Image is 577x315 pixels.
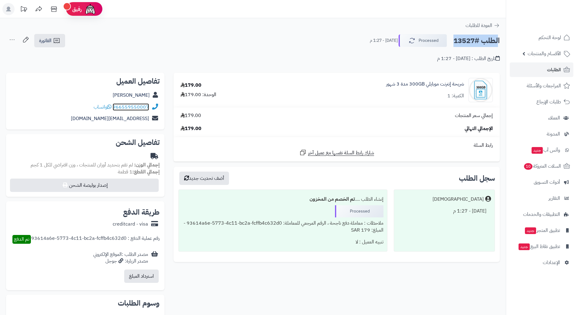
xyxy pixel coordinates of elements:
span: الإجمالي النهائي [465,125,493,132]
a: المراجعات والأسئلة [510,79,573,93]
h2: تفاصيل العميل [11,78,160,85]
span: رفيق [72,5,82,13]
h2: طريقة الدفع [123,209,160,216]
span: المراجعات والأسئلة [527,82,561,90]
div: الوحدة: 179.00 [181,91,216,98]
span: جديد [525,227,536,234]
a: 966559550007 [113,103,149,111]
span: جديد [519,243,530,250]
a: واتساب [94,103,111,111]
a: الفاتورة [34,34,65,47]
div: تنبيه العميل : لا [182,236,383,248]
span: التقارير [549,194,560,203]
div: creditcard - visa [113,221,148,228]
div: Processed [335,205,383,217]
span: المدونة [547,130,560,138]
button: أضف تحديث جديد [179,172,229,185]
div: إنشاء الطلب .... [182,193,383,205]
span: لم تقم بتحديد أوزان للمنتجات ، وزن افتراضي للكل 1 كجم [31,161,133,169]
div: رقم عملية الدفع : 93614a6e-5773-4c11-bc2a-fcffb4c632d0 [31,235,160,244]
a: التطبيقات والخدمات [510,207,573,222]
a: شارك رابط السلة نفسها مع عميل آخر [299,149,374,156]
a: تطبيق المتجرجديد [510,223,573,238]
span: تطبيق المتجر [524,226,560,235]
button: Processed [399,34,447,47]
a: التقارير [510,191,573,206]
img: EC3FB749-DA9E-40D1-930B-5E6DB60526A2-90x90.jpeg [469,78,492,102]
a: العملاء [510,111,573,125]
span: جديد [532,147,543,154]
span: إجمالي سعر المنتجات [455,112,493,119]
div: 179.00 [181,82,201,89]
a: المدونة [510,127,573,141]
div: [DEMOGRAPHIC_DATA] [433,196,484,203]
h2: تفاصيل الشحن [11,139,160,146]
img: ai-face.png [84,3,96,15]
span: تطبيق نقاط البيع [518,242,560,251]
span: أدوات التسويق [534,178,560,186]
h2: وسوم الطلبات [11,300,160,307]
span: طلبات الإرجاع [536,98,561,106]
small: 1 قطعة [118,168,160,176]
div: مصدر الطلب :الموقع الإلكتروني [93,251,148,265]
div: ملاحظات : معاملة دفع ناجحة ، الرقم المرجعي للمعاملة: 93614a6e-5773-4c11-bc2a-fcffb4c632d0 - المبل... [182,217,383,236]
strong: إجمالي القطع: [132,168,160,176]
a: السلات المتروكة10 [510,159,573,173]
a: الطلبات [510,62,573,77]
a: تحديثات المنصة [16,3,31,17]
span: 179.00 [181,125,201,132]
span: تم الدفع [14,236,29,243]
button: استرداد المبلغ [124,270,159,283]
a: الإعدادات [510,255,573,270]
h2: الطلب #13527 [453,35,500,47]
span: الطلبات [547,65,561,74]
a: شريحة إنترنت موبايلي 300GB مدة 3 شهور [386,81,464,88]
span: العملاء [548,114,560,122]
span: الفاتورة [39,37,51,44]
span: شارك رابط السلة نفسها مع عميل آخر [308,149,374,156]
span: العودة للطلبات [466,22,492,29]
b: تم الخصم من المخزون [310,196,355,203]
small: [DATE] - 1:27 م [370,38,398,44]
div: الكمية: 1 [447,92,464,99]
span: السلات المتروكة [523,162,561,170]
a: طلبات الإرجاع [510,95,573,109]
button: إصدار بوليصة الشحن [10,179,159,192]
div: مصدر الزيارة: جوجل [93,258,148,265]
strong: إجمالي الوزن: [134,161,160,169]
span: وآتس آب [531,146,560,154]
a: أدوات التسويق [510,175,573,189]
span: الإعدادات [543,258,560,267]
span: 179.00 [181,112,201,119]
a: [PERSON_NAME] [113,92,150,99]
div: تاريخ الطلب : [DATE] - 1:27 م [437,55,500,62]
h3: سجل الطلب [459,175,495,182]
span: الأقسام والمنتجات [528,49,561,58]
a: وآتس آبجديد [510,143,573,157]
a: [EMAIL_ADDRESS][DOMAIN_NAME] [71,115,149,122]
span: لوحة التحكم [539,33,561,42]
span: 10 [524,163,532,170]
a: تطبيق نقاط البيعجديد [510,239,573,254]
a: العودة للطلبات [466,22,500,29]
div: [DATE] - 1:27 م [398,205,491,217]
div: رابط السلة [176,142,497,149]
a: لوحة التحكم [510,30,573,45]
span: التطبيقات والخدمات [523,210,560,219]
